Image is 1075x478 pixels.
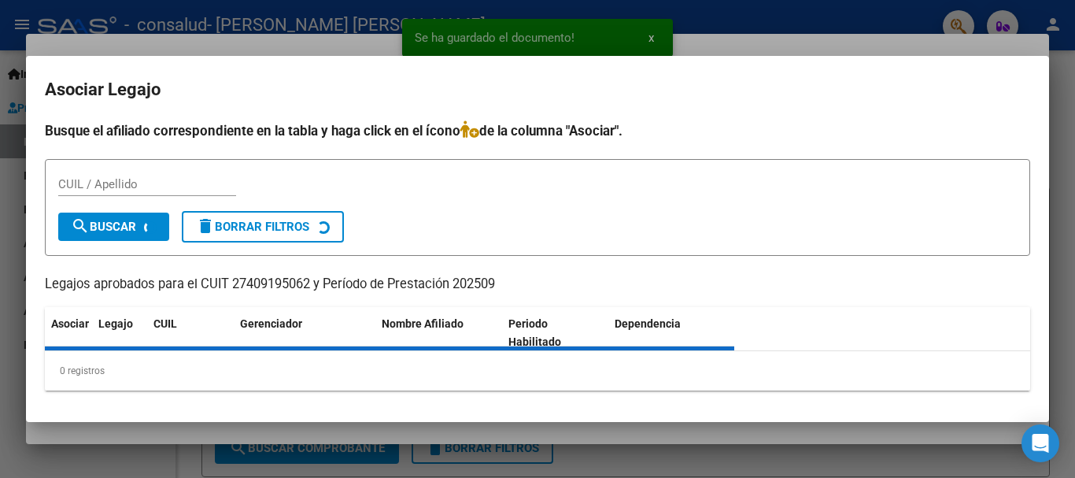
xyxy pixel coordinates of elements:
div: 0 registros [45,351,1030,391]
span: Dependencia [615,317,681,330]
span: CUIL [153,317,177,330]
span: Nombre Afiliado [382,317,464,330]
span: Gerenciador [240,317,302,330]
mat-icon: delete [196,217,215,235]
h2: Asociar Legajo [45,75,1030,105]
h4: Busque el afiliado correspondiente en la tabla y haga click en el ícono de la columna "Asociar". [45,120,1030,141]
datatable-header-cell: Asociar [45,307,92,359]
span: Borrar Filtros [196,220,309,234]
button: Borrar Filtros [182,211,344,243]
datatable-header-cell: Dependencia [608,307,735,359]
datatable-header-cell: Periodo Habilitado [502,307,608,359]
span: Asociar [51,317,89,330]
span: Legajo [98,317,133,330]
datatable-header-cell: CUIL [147,307,234,359]
datatable-header-cell: Legajo [92,307,147,359]
datatable-header-cell: Nombre Afiliado [375,307,502,359]
datatable-header-cell: Gerenciador [234,307,375,359]
mat-icon: search [71,217,90,235]
span: Periodo Habilitado [508,317,561,348]
button: Buscar [58,213,169,241]
span: Buscar [71,220,136,234]
div: Open Intercom Messenger [1021,424,1059,462]
p: Legajos aprobados para el CUIT 27409195062 y Período de Prestación 202509 [45,275,1030,295]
